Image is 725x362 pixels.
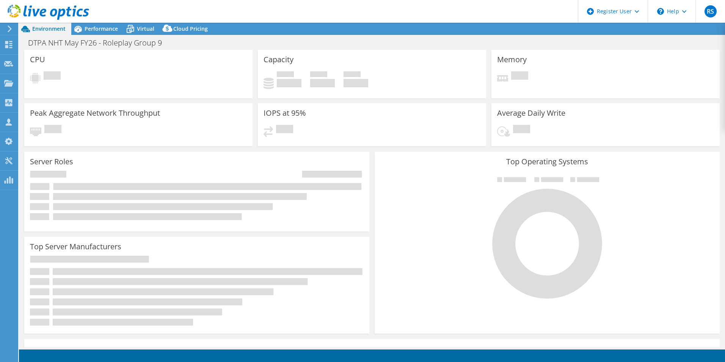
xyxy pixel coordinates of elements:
[173,25,208,32] span: Cloud Pricing
[705,5,717,17] span: RS
[511,71,528,82] span: Pending
[344,79,368,87] h4: 0 GiB
[513,125,530,135] span: Pending
[32,25,66,32] span: Environment
[44,125,61,135] span: Pending
[25,39,174,47] h1: DTPA NHT May FY26 - Roleplay Group 9
[85,25,118,32] span: Performance
[44,71,61,82] span: Pending
[30,242,121,251] h3: Top Server Manufacturers
[497,55,527,64] h3: Memory
[497,109,565,117] h3: Average Daily Write
[380,157,714,166] h3: Top Operating Systems
[264,55,293,64] h3: Capacity
[30,55,45,64] h3: CPU
[264,109,306,117] h3: IOPS at 95%
[30,157,73,166] h3: Server Roles
[137,25,154,32] span: Virtual
[30,109,160,117] h3: Peak Aggregate Network Throughput
[310,79,335,87] h4: 0 GiB
[276,125,293,135] span: Pending
[344,71,361,79] span: Total
[310,71,327,79] span: Free
[277,79,301,87] h4: 0 GiB
[657,8,664,15] svg: \n
[277,71,294,79] span: Used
